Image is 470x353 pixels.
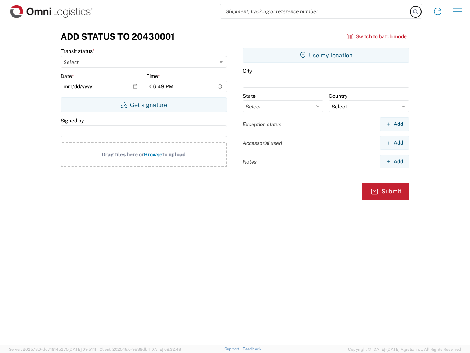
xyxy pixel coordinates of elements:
[380,136,409,150] button: Add
[220,4,411,18] input: Shipment, tracking or reference number
[362,183,409,200] button: Submit
[243,68,252,74] label: City
[348,346,461,353] span: Copyright © [DATE]-[DATE] Agistix Inc., All Rights Reserved
[61,97,227,112] button: Get signature
[100,347,181,352] span: Client: 2025.18.0-9839db4
[243,48,409,63] button: Use my location
[61,73,74,79] label: Date
[243,140,282,146] label: Accessorial used
[61,31,174,42] h3: Add Status to 20430001
[243,347,261,351] a: Feedback
[61,117,84,124] label: Signed by
[150,347,181,352] span: [DATE] 09:32:48
[61,48,95,54] label: Transit status
[380,155,409,168] button: Add
[102,151,144,157] span: Drag files here or
[69,347,96,352] span: [DATE] 09:51:11
[243,93,256,99] label: State
[380,117,409,131] button: Add
[243,121,281,128] label: Exception status
[144,151,162,157] span: Browse
[329,93,347,99] label: Country
[9,347,96,352] span: Server: 2025.18.0-dd719145275
[162,151,186,157] span: to upload
[243,158,257,165] label: Notes
[347,31,407,43] button: Switch to batch mode
[224,347,243,351] a: Support
[147,73,160,79] label: Time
